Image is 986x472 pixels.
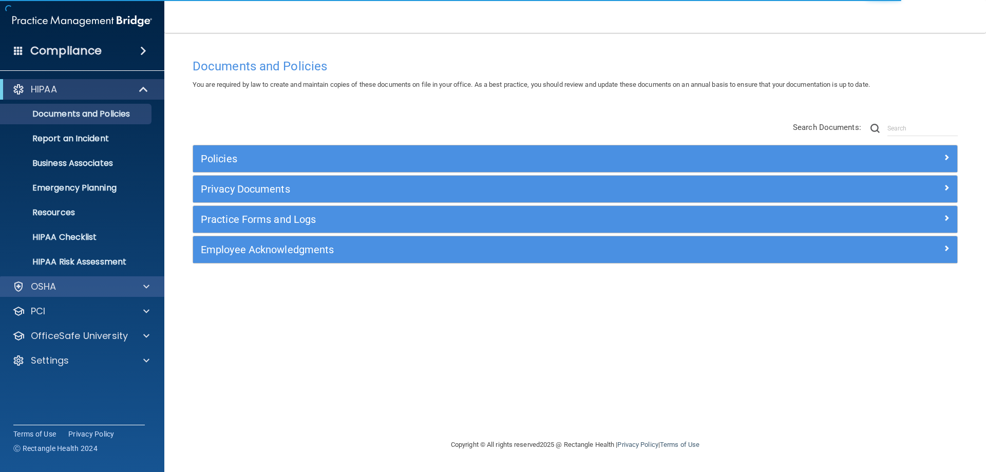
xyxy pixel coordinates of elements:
img: ic-search.3b580494.png [870,124,880,133]
a: Employee Acknowledgments [201,241,950,258]
a: Terms of Use [13,429,56,439]
a: HIPAA [12,83,149,96]
span: You are required by law to create and maintain copies of these documents on file in your office. ... [193,81,870,88]
img: PMB logo [12,11,152,31]
p: Emergency Planning [7,183,147,193]
input: Search [887,121,958,136]
p: OSHA [31,280,56,293]
h4: Documents and Policies [193,60,958,73]
a: Practice Forms and Logs [201,211,950,228]
p: Documents and Policies [7,109,147,119]
div: Copyright © All rights reserved 2025 @ Rectangle Health | | [388,428,763,461]
h5: Employee Acknowledgments [201,244,759,255]
p: Business Associates [7,158,147,168]
p: Resources [7,207,147,218]
a: OfficeSafe University [12,330,149,342]
p: HIPAA [31,83,57,96]
a: PCI [12,305,149,317]
h5: Privacy Documents [201,183,759,195]
a: Policies [201,150,950,167]
h5: Practice Forms and Logs [201,214,759,225]
a: Privacy Policy [68,429,115,439]
p: PCI [31,305,45,317]
p: Settings [31,354,69,367]
span: Ⓒ Rectangle Health 2024 [13,443,98,454]
h5: Policies [201,153,759,164]
p: Report an Incident [7,134,147,144]
a: OSHA [12,280,149,293]
a: Privacy Policy [617,441,658,448]
p: OfficeSafe University [31,330,128,342]
a: Privacy Documents [201,181,950,197]
a: Terms of Use [660,441,699,448]
span: Search Documents: [793,123,861,132]
h4: Compliance [30,44,102,58]
p: HIPAA Checklist [7,232,147,242]
a: Settings [12,354,149,367]
p: HIPAA Risk Assessment [7,257,147,267]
